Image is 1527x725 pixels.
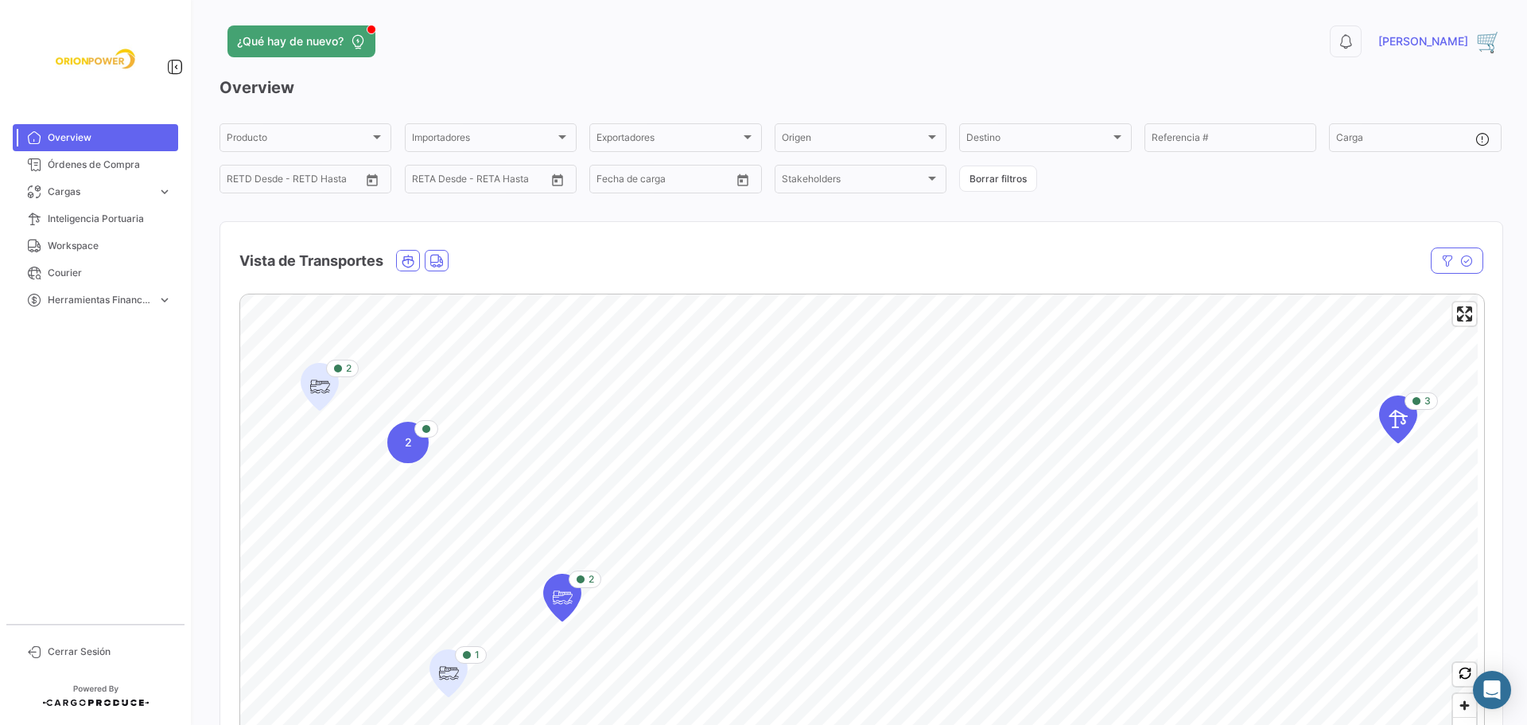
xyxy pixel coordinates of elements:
a: Courier [13,259,178,286]
button: Open calendar [546,168,569,192]
div: Abrir Intercom Messenger [1473,671,1511,709]
button: Enter fullscreen [1453,302,1476,325]
span: Origen [782,134,925,146]
div: Map marker [387,422,429,463]
span: Workspace [48,239,172,253]
a: Workspace [13,232,178,259]
button: Zoom in [1453,694,1476,717]
span: Importadores [412,134,555,146]
span: expand_more [157,185,172,199]
span: Producto [227,134,370,146]
span: Stakeholders [782,176,925,187]
span: Overview [48,131,172,145]
span: [PERSON_NAME] [1378,33,1468,49]
img: 32(1).png [1476,29,1502,54]
span: Cargas [48,185,151,199]
div: Map marker [301,363,339,411]
h4: Vista de Transportes [239,250,383,272]
span: Courier [48,266,172,280]
span: 1 [475,648,480,662]
span: Destino [966,134,1109,146]
span: 2 [346,361,352,376]
a: Overview [13,124,178,151]
span: 2 [405,435,412,450]
button: ¿Qué hay de nuevo? [227,25,375,57]
a: Órdenes de Compra [13,151,178,178]
span: 2 [589,572,594,587]
h3: Overview [220,76,1502,99]
input: Desde [227,176,255,187]
span: Inteligencia Portuaria [48,212,172,226]
input: Desde [596,176,625,187]
span: Herramientas Financieras [48,293,151,307]
a: Inteligencia Portuaria [13,205,178,232]
div: Map marker [429,649,468,697]
input: Hasta [266,176,330,187]
span: Cerrar Sesión [48,645,172,659]
input: Hasta [636,176,700,187]
button: Open calendar [731,168,755,192]
button: Ocean [397,251,419,271]
span: Exportadores [596,134,740,146]
span: ¿Qué hay de nuevo? [237,33,344,49]
input: Desde [412,176,441,187]
img: f26a05d0-2fea-4301-a0f6-b8409df5d1eb.jpeg [56,19,135,99]
span: expand_more [157,293,172,307]
div: Map marker [543,574,581,622]
span: 3 [1424,394,1431,408]
span: Órdenes de Compra [48,158,172,172]
button: Land [425,251,448,271]
div: Map marker [1379,396,1417,443]
button: Open calendar [360,168,384,192]
button: Borrar filtros [959,166,1037,192]
input: Hasta [452,176,515,187]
